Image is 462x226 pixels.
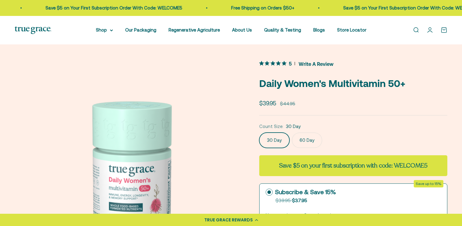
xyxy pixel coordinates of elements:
[259,123,283,130] legend: Count Size:
[337,27,366,32] a: Store Locator
[125,27,156,32] a: Our Packaging
[204,217,253,223] div: TRUE GRACE REWARDS
[313,27,325,32] a: Blogs
[259,99,276,108] sale-price: $39.95
[259,59,333,68] button: 5 out 5 stars rating in total 8 reviews. Jump to reviews.
[44,4,181,12] p: Save $5 on Your First Subscription Order With Code: WELCOME5
[286,123,301,130] span: 30 Day
[259,76,447,91] p: Daily Women's Multivitamin 50+
[264,27,301,32] a: Quality & Testing
[230,5,293,10] a: Free Shipping on Orders $50+
[289,60,292,66] span: 5
[96,26,113,34] summary: Shop
[232,27,252,32] a: About Us
[169,27,220,32] a: Regenerative Agriculture
[279,161,427,170] strong: Save $5 on your first subscription with code: WELCOME5
[299,59,333,68] span: Write A Review
[280,100,295,107] compare-at-price: $44.95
